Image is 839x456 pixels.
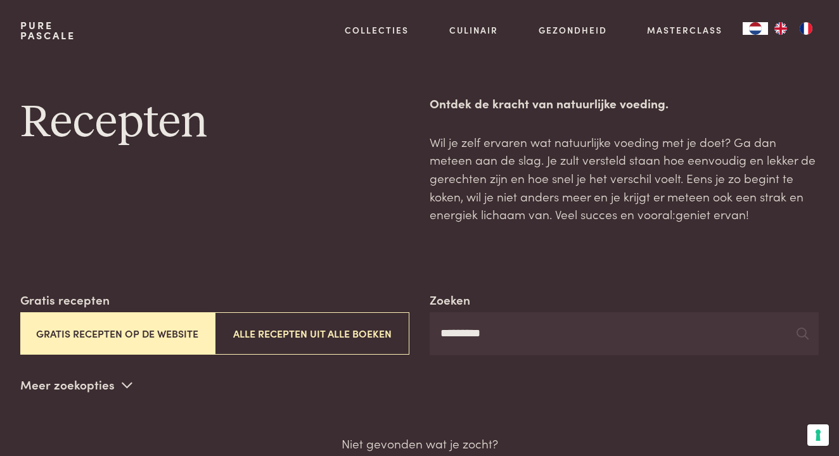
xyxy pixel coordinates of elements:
button: Gratis recepten op de website [20,312,215,355]
p: Wil je zelf ervaren wat natuurlijke voeding met je doet? Ga dan meteen aan de slag. Je zult verst... [430,133,819,224]
label: Zoeken [430,291,470,309]
a: NL [743,22,768,35]
aside: Language selected: Nederlands [743,22,819,35]
h1: Recepten [20,94,409,151]
button: Uw voorkeuren voor toestemming voor trackingtechnologieën [807,424,829,446]
p: Meer zoekopties [20,376,132,395]
a: Masterclass [647,23,722,37]
a: Culinair [449,23,498,37]
a: PurePascale [20,20,75,41]
a: Collecties [345,23,409,37]
a: Gezondheid [539,23,607,37]
label: Gratis recepten [20,291,110,309]
button: Alle recepten uit alle boeken [215,312,409,355]
ul: Language list [768,22,819,35]
a: EN [768,22,793,35]
strong: Ontdek de kracht van natuurlijke voeding. [430,94,669,111]
div: Language [743,22,768,35]
a: FR [793,22,819,35]
p: Niet gevonden wat je zocht? [342,434,498,453]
